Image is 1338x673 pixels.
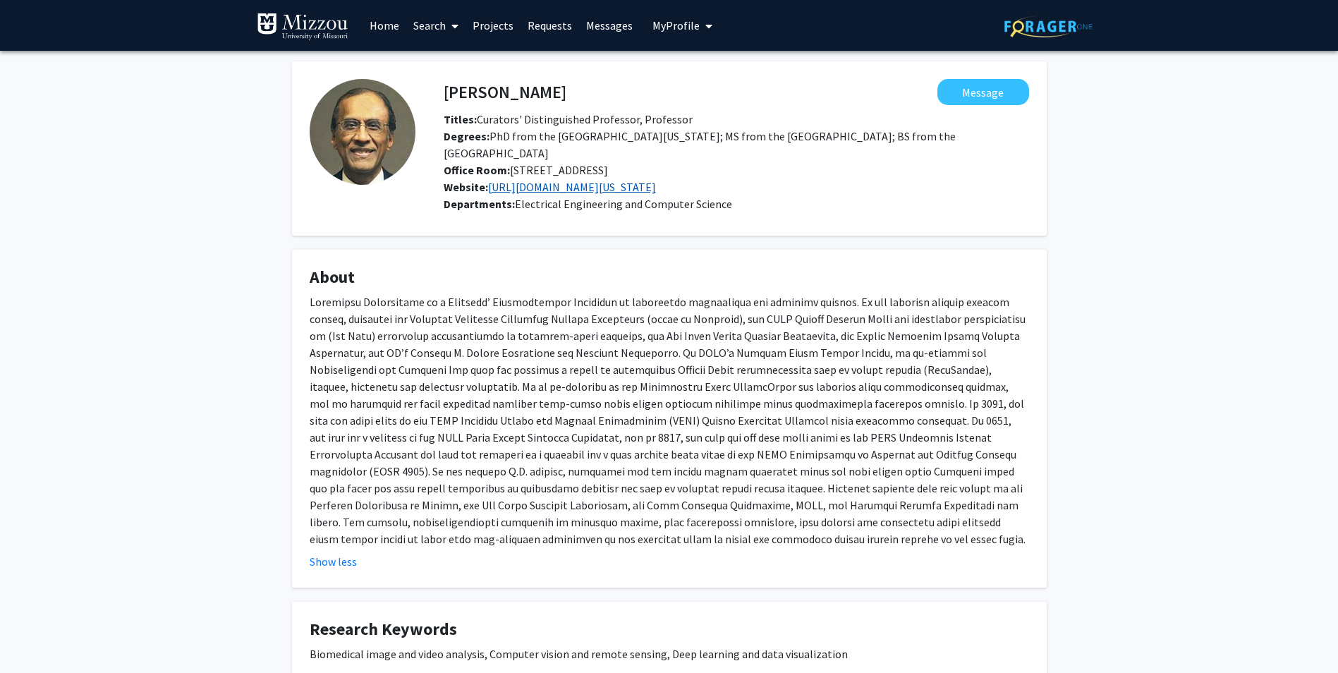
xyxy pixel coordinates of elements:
b: Titles: [444,112,477,126]
span: Curators' Distinguished Professor, Professor [444,112,693,126]
a: Requests [521,1,579,50]
button: Message Kannappan Palaniappan [937,79,1029,105]
span: My Profile [652,18,700,32]
span: [STREET_ADDRESS] [444,163,608,177]
img: Profile Picture [310,79,415,185]
img: ForagerOne Logo [1004,16,1093,37]
iframe: Chat [11,610,60,662]
div: Biomedical image and video analysis, Computer vision and remote sensing, Deep learning and data v... [310,645,1029,662]
a: Projects [466,1,521,50]
h4: About [310,267,1029,288]
img: University of Missouri Logo [257,13,348,41]
span: Electrical Engineering and Computer Science [515,197,732,211]
div: Loremipsu Dolorsitame co a Elitsedd’ Eiusmodtempor Incididun ut laboreetdo magnaaliqua eni admini... [310,293,1029,547]
button: Show less [310,553,357,570]
h4: [PERSON_NAME] [444,79,566,105]
b: Departments: [444,197,515,211]
b: Website: [444,180,488,194]
a: Home [363,1,406,50]
a: Messages [579,1,640,50]
b: Degrees: [444,129,489,143]
h4: Research Keywords [310,619,1029,640]
a: Search [406,1,466,50]
span: PhD from the [GEOGRAPHIC_DATA][US_STATE]; MS from the [GEOGRAPHIC_DATA]; BS from the [GEOGRAPHIC_... [444,129,956,160]
b: Office Room: [444,163,510,177]
a: Opens in a new tab [488,180,656,194]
